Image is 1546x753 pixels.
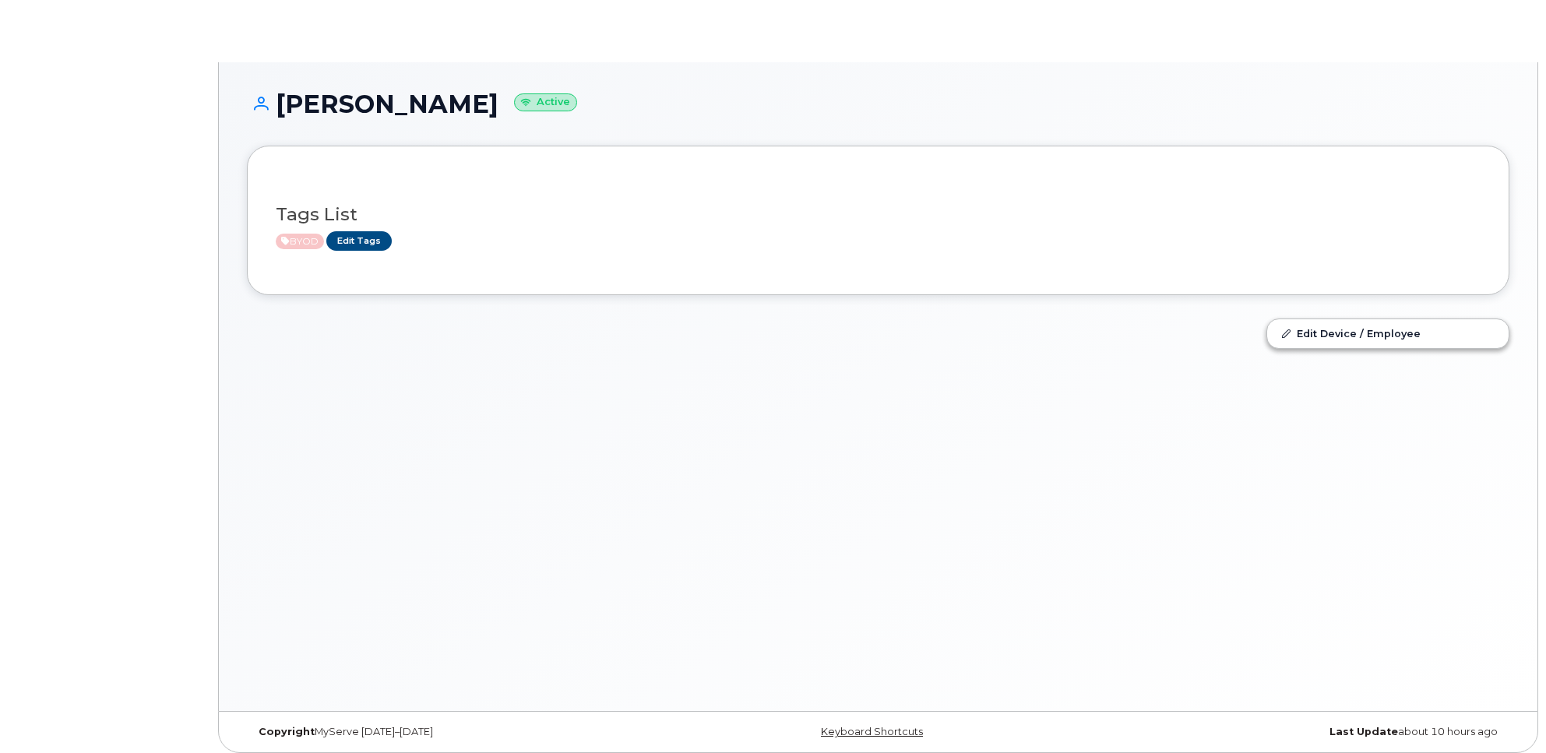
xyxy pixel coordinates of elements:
span: Active [276,234,324,249]
div: about 10 hours ago [1089,726,1509,738]
div: MyServe [DATE]–[DATE] [247,726,667,738]
small: Active [514,93,577,111]
a: Edit Tags [326,231,392,251]
h1: [PERSON_NAME] [247,90,1509,118]
a: Edit Device / Employee [1267,319,1509,347]
a: Keyboard Shortcuts [821,726,923,737]
strong: Copyright [259,726,315,737]
h3: Tags List [276,205,1481,224]
strong: Last Update [1329,726,1398,737]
